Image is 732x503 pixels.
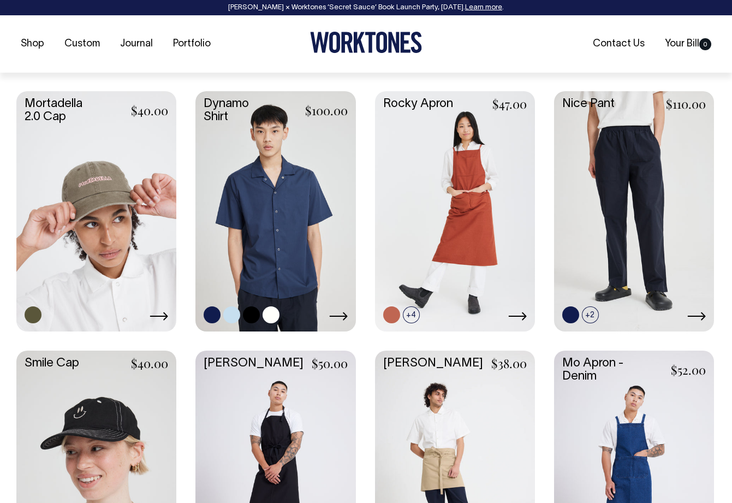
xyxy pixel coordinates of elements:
[403,306,420,323] span: +4
[60,35,104,53] a: Custom
[465,4,502,11] a: Learn more
[11,4,721,11] div: [PERSON_NAME] × Worktones ‘Secret Sauce’ Book Launch Party, [DATE]. .
[588,35,649,53] a: Contact Us
[169,35,215,53] a: Portfolio
[582,306,599,323] span: +2
[660,35,716,53] a: Your Bill0
[116,35,157,53] a: Journal
[16,35,49,53] a: Shop
[699,38,711,50] span: 0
